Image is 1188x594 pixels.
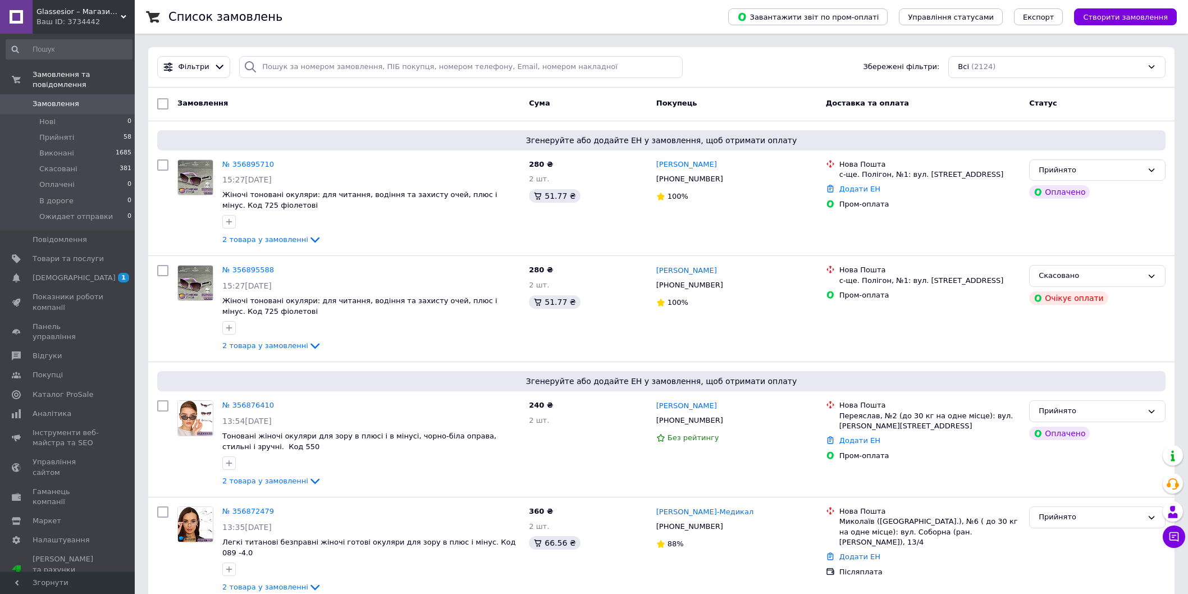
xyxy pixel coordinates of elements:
[222,235,322,244] a: 2 товара у замовленні
[177,265,213,301] a: Фото товару
[39,196,74,206] span: В дороге
[737,12,879,22] span: Завантажити звіт по пром-оплаті
[656,281,723,289] span: [PHONE_NUMBER]
[118,273,129,282] span: 1
[33,70,135,90] span: Замовлення та повідомлення
[39,117,56,127] span: Нові
[656,522,723,531] span: [PHONE_NUMBER]
[1039,270,1143,282] div: Скасовано
[1039,511,1143,523] div: Прийнято
[529,295,580,309] div: 51.77 ₴
[839,159,1020,170] div: Нова Пошта
[177,99,228,107] span: Замовлення
[33,235,87,245] span: Повідомлення
[33,390,93,400] span: Каталог ProSale
[529,99,550,107] span: Cума
[127,180,131,190] span: 0
[33,273,116,283] span: [DEMOGRAPHIC_DATA]
[222,190,497,209] a: Жіночі тоновані окуляри: для читання, водіння та захисту очей, плюс і мінус. Код 725 фіолетові
[529,281,549,289] span: 2 шт.
[839,436,880,445] a: Додати ЕН
[656,99,697,107] span: Покупець
[656,266,717,276] a: [PERSON_NAME]
[222,583,322,591] a: 2 товара у замовленні
[36,17,135,27] div: Ваш ID: 3734442
[239,56,682,78] input: Пошук за номером замовлення, ПІБ покупця, номером телефону, Email, номером накладної
[33,351,62,361] span: Відгуки
[222,401,274,409] a: № 356876410
[839,567,1020,577] div: Післяплата
[127,117,131,127] span: 0
[39,212,113,222] span: Ожидает отправки
[222,583,308,591] span: 2 товара у замовленні
[971,62,995,71] span: (2124)
[839,411,1020,431] div: Переяслав, №2 (до 30 кг на одне місце): вул. [PERSON_NAME][STREET_ADDRESS]
[33,487,104,507] span: Гаманець компанії
[222,432,496,451] a: Тоновані жіночі окуляри для зору в плюсі і в мінусі, чорно-біла оправа, стильні і зручні. Код 550
[127,196,131,206] span: 0
[656,175,723,183] span: [PHONE_NUMBER]
[177,400,213,436] a: Фото товару
[222,538,516,557] a: Легкі титанові безправні жіночі готові окуляри для зору в плюс і мінус. Код 089 -4.0
[177,159,213,195] a: Фото товару
[178,507,213,542] img: Фото товару
[1029,427,1090,440] div: Оплачено
[529,175,549,183] span: 2 шт.
[179,62,209,72] span: Фільтри
[222,296,497,316] a: Жіночі тоновані окуляри: для читання, водіння та захисту очей, плюс і мінус. Код 725 фіолетові
[116,148,131,158] span: 1685
[39,148,74,158] span: Виконані
[668,433,719,442] span: Без рейтингу
[1039,405,1143,417] div: Прийнято
[656,416,723,424] span: [PHONE_NUMBER]
[222,341,308,350] span: 2 товара у замовленні
[127,212,131,222] span: 0
[1029,291,1108,305] div: Очікує оплати
[222,281,272,290] span: 15:27[DATE]
[668,192,688,200] span: 100%
[668,298,688,307] span: 100%
[33,554,104,585] span: [PERSON_NAME] та рахунки
[656,507,753,518] a: [PERSON_NAME]-Медикал
[1039,165,1143,176] div: Прийнято
[668,540,684,548] span: 88%
[222,175,272,184] span: 15:27[DATE]
[33,292,104,312] span: Показники роботи компанії
[178,266,213,300] img: Фото товару
[177,506,213,542] a: Фото товару
[222,235,308,244] span: 2 товара у замовленні
[908,13,994,21] span: Управління статусами
[839,170,1020,180] div: с-ще. Полігон, №1: вул. [STREET_ADDRESS]
[39,132,74,143] span: Прийняті
[39,164,77,174] span: Скасовані
[33,428,104,448] span: Інструменти веб-майстра та SEO
[529,266,553,274] span: 280 ₴
[728,8,888,25] button: Завантажити звіт по пром-оплаті
[222,341,322,350] a: 2 товара у замовленні
[33,254,104,264] span: Товари та послуги
[839,185,880,193] a: Додати ЕН
[839,451,1020,461] div: Пром-оплата
[656,401,717,412] a: [PERSON_NAME]
[33,457,104,477] span: Управління сайтом
[899,8,1003,25] button: Управління статусами
[222,477,308,485] span: 2 товара у замовленні
[529,507,553,515] span: 360 ₴
[222,417,272,426] span: 13:54[DATE]
[529,401,553,409] span: 240 ₴
[839,506,1020,517] div: Нова Пошта
[1023,13,1054,21] span: Експорт
[1083,13,1168,21] span: Створити замовлення
[529,160,553,168] span: 280 ₴
[33,535,90,545] span: Налаштування
[839,517,1020,547] div: Миколаїв ([GEOGRAPHIC_DATA].), №6 ( до 30 кг на одне місце): вул. Соборна (ран. [PERSON_NAME]), 13/4
[1063,12,1177,21] a: Створити замовлення
[162,135,1161,146] span: Згенеруйте або додайте ЕН у замовлення, щоб отримати оплату
[162,376,1161,387] span: Згенеруйте або додайте ЕН у замовлення, щоб отримати оплату
[839,276,1020,286] div: с-ще. Полігон, №1: вул. [STREET_ADDRESS]
[863,62,939,72] span: Збережені фільтри:
[33,409,71,419] span: Аналітика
